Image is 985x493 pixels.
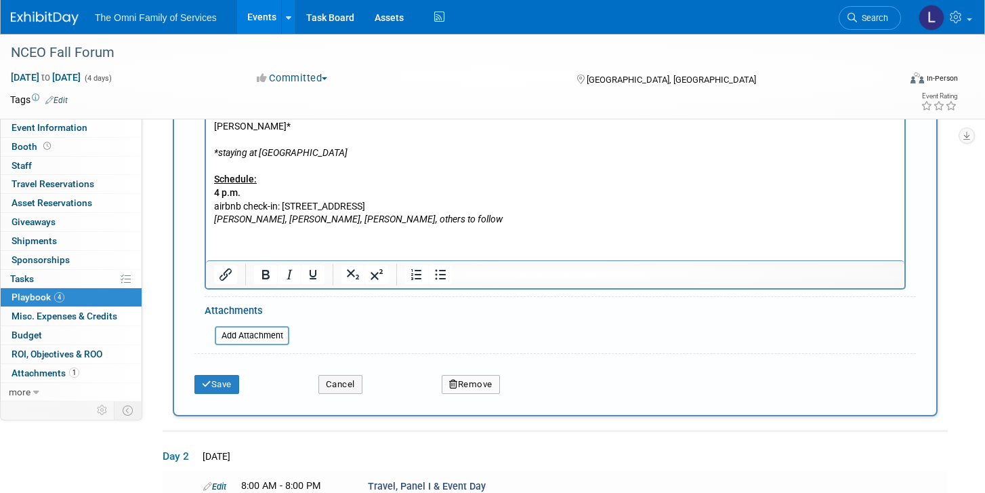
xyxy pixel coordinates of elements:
[69,368,79,378] span: 1
[1,157,142,175] a: Staff
[817,71,958,91] div: Event Format
[921,93,957,100] div: Event Rating
[163,449,196,464] span: Day 2
[12,311,117,321] span: Misc. Expenses & Credits
[365,265,388,284] button: Superscript
[368,481,486,492] span: Travel, Panel I & Event Day
[83,74,112,83] span: (4 days)
[12,197,92,208] span: Asset Reservations
[9,387,30,397] span: more
[1,138,142,156] a: Booth
[1,345,142,363] a: ROI, Objectives & ROO
[857,13,888,23] span: Search
[12,160,32,171] span: Staff
[10,71,81,83] span: [DATE] [DATE]
[1,119,142,137] a: Event Information
[1,288,142,307] a: Playbook4
[12,254,70,265] span: Sponsorships
[12,216,56,227] span: Giveaways
[11,12,79,25] img: ExhibitDay
[318,375,362,394] button: Cancel
[6,41,877,65] div: NCEO Fall Forum
[12,330,42,340] span: Budget
[1,364,142,382] a: Attachments1
[241,480,321,492] span: 8:00 AM - 8:00 PM
[12,178,94,189] span: Travel Reservations
[10,273,34,284] span: Tasks
[1,194,142,212] a: Asset Reservations
[926,73,958,83] div: In-Person
[12,368,79,378] span: Attachments
[41,141,54,151] span: Booth not reserved yet
[45,96,68,105] a: Edit
[442,375,500,394] button: Remove
[214,265,237,284] button: Insert/edit link
[12,235,57,246] span: Shipments
[1,175,142,193] a: Travel Reservations
[1,383,142,401] a: more
[919,5,944,31] img: Lauren Ryan
[341,265,364,284] button: Subscript
[278,265,301,284] button: Italic
[429,265,452,284] button: Bullet list
[1,326,142,344] a: Budget
[839,6,901,30] a: Search
[587,75,756,85] span: [GEOGRAPHIC_DATA], [GEOGRAPHIC_DATA]
[1,307,142,326] a: Misc. Expenses & Credits
[405,265,428,284] button: Numbered list
[12,122,87,133] span: Event Information
[12,349,102,359] span: ROI, Objectives & ROO
[194,375,239,394] button: Save
[1,213,142,231] a: Giveaways
[254,265,277,284] button: Bold
[910,73,924,83] img: Format-Inperson.png
[12,292,64,302] span: Playbook
[114,401,142,419] td: Toggle Event Tabs
[1,232,142,250] a: Shipments
[39,72,52,83] span: to
[205,304,289,321] div: Attachments
[1,270,142,288] a: Tasks
[203,481,226,492] a: Edit
[95,12,217,23] span: The Omni Family of Services
[301,265,324,284] button: Underline
[252,71,333,85] button: Committed
[1,251,142,269] a: Sponsorships
[10,93,68,106] td: Tags
[198,451,230,462] span: [DATE]
[91,401,114,419] td: Personalize Event Tab Strip
[54,292,64,302] span: 4
[12,141,54,152] span: Booth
